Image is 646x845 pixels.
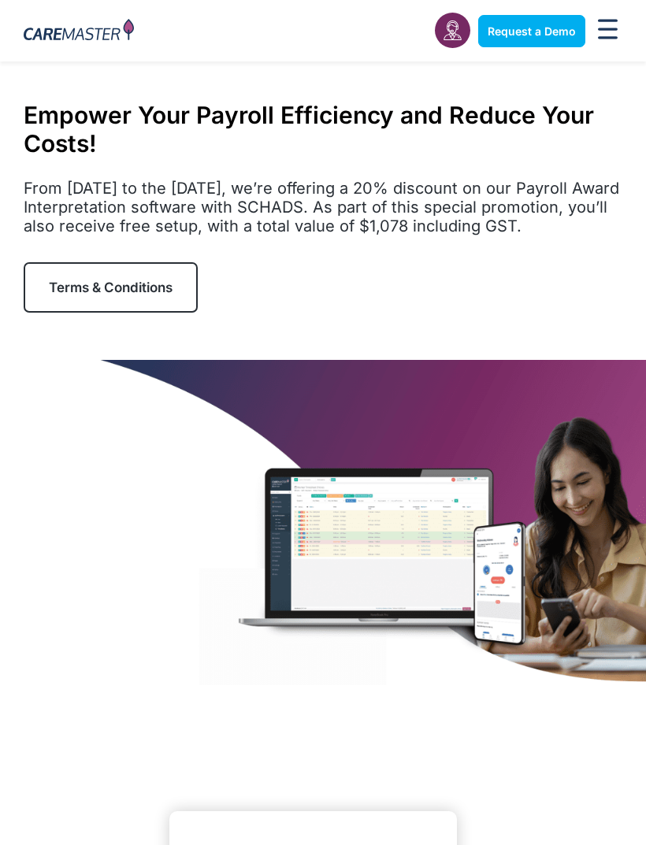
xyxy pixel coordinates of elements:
span: Terms & Conditions [49,280,173,295]
h1: Empower Your Payroll Efficiency and Reduce Your Costs! [24,101,622,158]
p: From [DATE] to the [DATE], we’re offering a 20% discount on our Payroll Award Interpretation soft... [24,179,622,235]
span: Request a Demo [488,24,576,38]
a: Terms & Conditions [24,262,198,313]
img: CareMaster Logo [24,19,134,43]
div: Menu Toggle [593,14,623,48]
a: Request a Demo [478,15,585,47]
